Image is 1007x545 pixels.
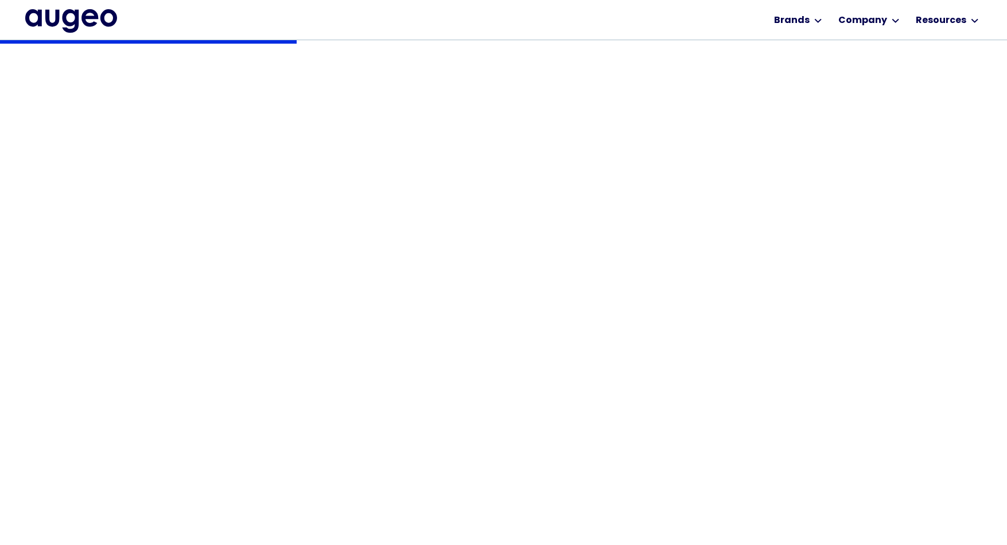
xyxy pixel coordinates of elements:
[173,117,197,126] div: Guide
[916,14,966,28] div: Resources
[25,9,117,32] a: home
[774,14,810,28] div: Brands
[168,137,839,205] h1: Incentive & reward strategies to ignite engagement
[168,223,839,239] div: How to activate your employees, customers, members, subscribers and channel partners
[838,14,887,28] div: Company
[25,9,117,32] img: Augeo's full logo in midnight blue.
